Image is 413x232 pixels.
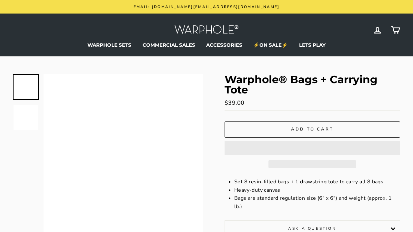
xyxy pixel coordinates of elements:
[225,74,400,95] h1: Warphole® Bags + Carrying Tote
[248,40,293,50] a: ⚡ON SALE⚡
[15,3,398,10] a: Email: [DOMAIN_NAME][EMAIL_ADDRESS][DOMAIN_NAME]
[234,194,400,211] li: Bags are standard regulation size (6" x 6") and weight (approx. 1 lb.)
[234,178,400,186] li: Set 8 resin-filled bags + 1 drawstring tote to carry all 8 bags
[225,121,400,138] button: Add to cart
[201,40,247,50] a: ACCESSORIES
[13,40,400,50] ul: Primary
[294,40,330,50] a: LETS PLAY
[291,126,334,132] span: Add to cart
[83,40,136,50] a: WARPHOLE SETS
[174,23,239,37] img: Warphole
[234,186,400,195] li: Heavy-duty canvas
[134,4,280,9] span: Email: [DOMAIN_NAME][EMAIL_ADDRESS][DOMAIN_NAME]
[225,99,244,107] span: $39.00
[138,40,200,50] a: COMMERCIAL SALES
